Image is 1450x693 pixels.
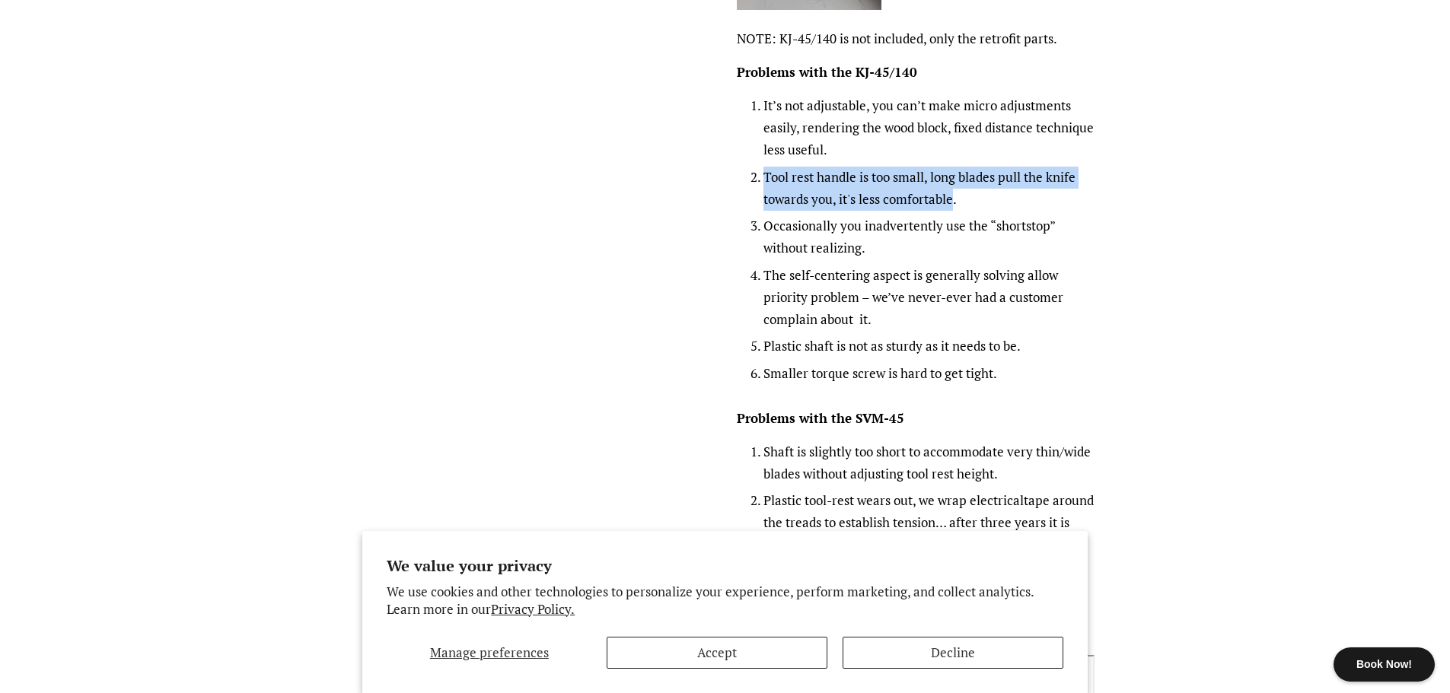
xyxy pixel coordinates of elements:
li: Smaller torque screw is hard to get tight. [763,363,1095,385]
button: Manage preferences [387,637,591,669]
strong: Problems with the KJ-45/140 [737,63,917,81]
li: It’s not adjustable, you can’t make micro adjustments easily, rendering the wood block, fixed dis... [763,95,1095,161]
p: NOTE: KJ-45/140 is not included, only the retrofit parts. [737,28,1095,50]
li: Plastic shaft is not as sturdy as it needs to be. [763,335,1095,358]
p: We use cookies and other technologies to personalize your experience, perform marketing, and coll... [387,583,1063,617]
li: Shaft is slightly too short to accommodate very thin/wide blades without adjusting tool rest height. [763,441,1095,485]
strong: Problems with the SVM-45 [737,409,904,427]
button: Decline [843,637,1063,669]
button: Accept [607,637,827,669]
li: The self-centering aspect is generally solving allow priority problem – we’ve never-ever had a cu... [763,265,1095,331]
li: Tool rest handle is too small, long blades pull the knife towards you, it's less comfortable. [763,167,1095,211]
span: Manage preferences [430,644,549,661]
li: Plastic tool-rest wears out, we wrap electricaltape around the treads to establish tension… after... [763,490,1095,556]
h2: We value your privacy [387,555,1063,576]
a: Privacy Policy. [491,600,575,618]
li: Occasionally you inadvertently use the “shortstop” without realizing. [763,215,1095,259]
div: Book Now! [1334,647,1435,682]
